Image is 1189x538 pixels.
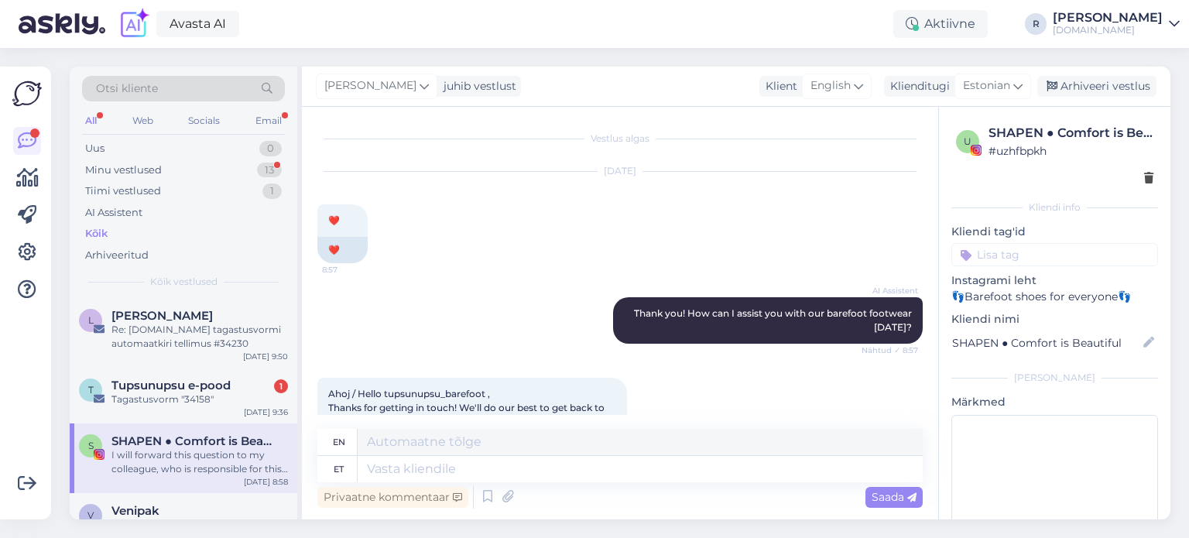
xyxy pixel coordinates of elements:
[964,135,971,147] span: u
[111,309,213,323] span: Lennely Saar
[257,163,282,178] div: 13
[951,200,1158,214] div: Kliendi info
[1025,13,1047,35] div: R
[85,226,108,242] div: Kõik
[1053,12,1163,24] div: [PERSON_NAME]
[243,351,288,362] div: [DATE] 9:50
[88,384,94,396] span: T
[244,406,288,418] div: [DATE] 9:36
[893,10,988,38] div: Aktiivne
[156,11,239,37] a: Avasta AI
[87,509,94,521] span: V
[328,214,340,226] span: ❤️
[111,323,288,351] div: Re: [DOMAIN_NAME] tagastusvormi automaatkiri tellimus #34230
[88,440,94,451] span: S
[951,311,1158,327] p: Kliendi nimi
[317,237,368,263] div: ❤️
[85,183,161,199] div: Tiimi vestlused
[951,272,1158,289] p: Instagrami leht
[324,77,416,94] span: [PERSON_NAME]
[951,289,1158,305] p: 👣Barefoot shoes for everyone👣
[759,78,797,94] div: Klient
[118,8,150,40] img: explore-ai
[328,388,612,497] span: Ahoj / Hello tupsunupsu_barefoot , Thanks for getting in touch! We'll do our best to get back to ...
[334,456,344,482] div: et
[111,392,288,406] div: Tagastusvorm "34158"
[860,285,918,296] span: AI Assistent
[1053,12,1180,36] a: [PERSON_NAME][DOMAIN_NAME]
[262,183,282,199] div: 1
[244,476,288,488] div: [DATE] 8:58
[185,111,223,131] div: Socials
[274,379,288,393] div: 1
[150,275,218,289] span: Kõik vestlused
[634,307,914,333] span: Thank you! How can I assist you with our barefoot footwear [DATE]?
[872,490,917,504] span: Saada
[317,164,923,178] div: [DATE]
[989,142,1153,159] div: # uzhfbpkh
[951,243,1158,266] input: Lisa tag
[1053,24,1163,36] div: [DOMAIN_NAME]
[317,487,468,508] div: Privaatne kommentaar
[860,344,918,356] span: Nähtud ✓ 8:57
[259,141,282,156] div: 0
[989,124,1153,142] div: SHAPEN ● Comfort is Beautiful
[96,81,158,97] span: Otsi kliente
[82,111,100,131] div: All
[85,163,162,178] div: Minu vestlused
[111,434,272,448] span: SHAPEN ● Comfort is Beautiful
[884,78,950,94] div: Klienditugi
[85,141,105,156] div: Uus
[810,77,851,94] span: English
[1037,76,1156,97] div: Arhiveeri vestlus
[317,132,923,146] div: Vestlus algas
[333,429,345,455] div: en
[252,111,285,131] div: Email
[963,77,1010,94] span: Estonian
[12,79,42,108] img: Askly Logo
[85,248,149,263] div: Arhiveeritud
[951,394,1158,410] p: Märkmed
[111,448,288,476] div: I will forward this question to my colleague, who is responsible for this. The reply will be here...
[951,371,1158,385] div: [PERSON_NAME]
[952,334,1140,351] input: Lisa nimi
[437,78,516,94] div: juhib vestlust
[85,205,142,221] div: AI Assistent
[111,504,159,518] span: Venipak
[322,264,380,276] span: 8:57
[88,314,94,326] span: L
[951,224,1158,240] p: Kliendi tag'id
[111,379,231,392] span: Tupsunupsu e-pood
[129,111,156,131] div: Web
